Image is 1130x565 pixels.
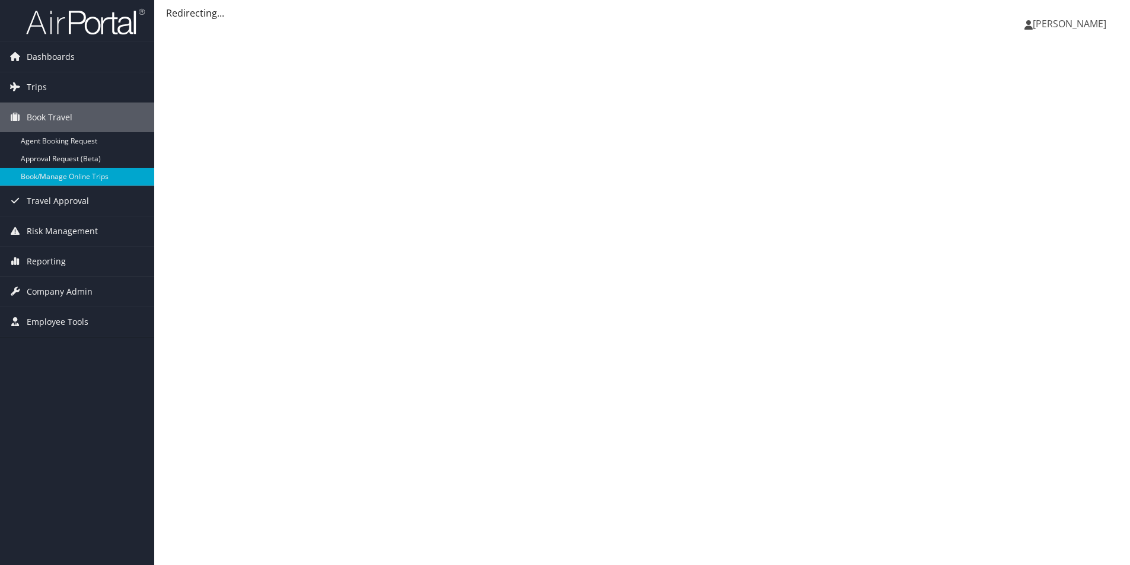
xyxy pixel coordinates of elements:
[1033,17,1106,30] span: [PERSON_NAME]
[1024,6,1118,42] a: [PERSON_NAME]
[27,186,89,216] span: Travel Approval
[27,307,88,337] span: Employee Tools
[27,103,72,132] span: Book Travel
[27,247,66,276] span: Reporting
[27,42,75,72] span: Dashboards
[27,277,93,307] span: Company Admin
[166,6,1118,20] div: Redirecting...
[27,216,98,246] span: Risk Management
[27,72,47,102] span: Trips
[26,8,145,36] img: airportal-logo.png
